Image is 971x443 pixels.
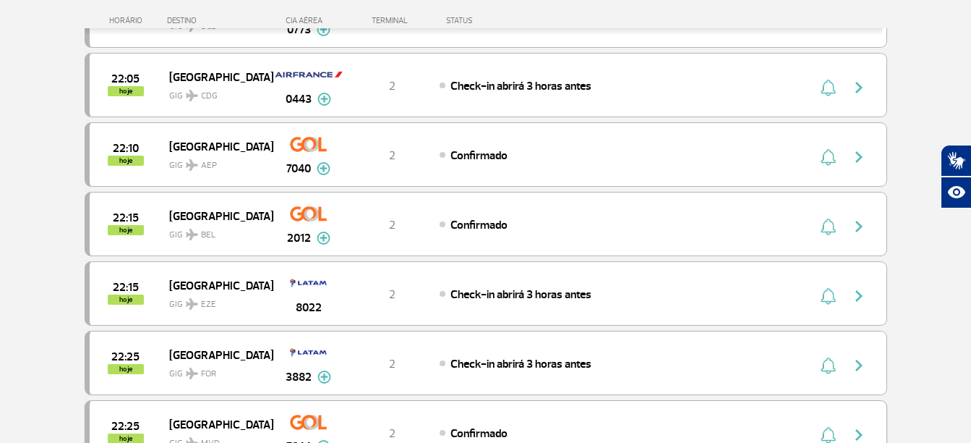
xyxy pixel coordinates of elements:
span: 2 [389,148,395,163]
img: mais-info-painel-voo.svg [317,162,330,175]
div: HORÁRIO [89,16,168,25]
span: AEP [201,159,217,172]
span: GIG [169,290,262,311]
img: sino-painel-voo.svg [821,357,836,374]
span: 3882 [286,368,312,386]
span: GIG [169,360,262,381]
img: destiny_airplane.svg [186,90,198,101]
span: 2025-08-28 22:25:00 [111,421,140,431]
span: 2025-08-28 22:05:00 [111,74,140,84]
span: hoje [108,295,144,305]
span: 7040 [286,160,311,177]
span: 2012 [287,229,311,247]
span: 0443 [286,90,312,108]
span: GIG [169,221,262,242]
span: 2 [389,426,395,441]
span: [GEOGRAPHIC_DATA] [169,206,262,225]
img: sino-painel-voo.svg [821,218,836,235]
span: 2025-08-28 22:25:00 [111,352,140,362]
img: destiny_airplane.svg [186,229,198,240]
span: Check-in abrirá 3 horas antes [450,357,591,371]
div: CIA AÉREA [273,16,345,25]
img: sino-painel-voo.svg [821,148,836,166]
img: mais-info-painel-voo.svg [317,232,330,245]
img: sino-painel-voo.svg [821,287,836,305]
button: Abrir tradutor de língua de sinais. [941,145,971,177]
div: Plugin de acessibilidade da Hand Talk. [941,145,971,208]
span: Confirmado [450,218,508,232]
span: [GEOGRAPHIC_DATA] [169,67,262,86]
img: seta-direita-painel-voo.svg [850,218,868,235]
img: destiny_airplane.svg [186,159,198,171]
span: 2025-08-28 22:15:00 [113,213,139,223]
div: STATUS [439,16,557,25]
span: 2025-08-28 22:10:00 [113,143,139,153]
span: 2 [389,218,395,232]
span: GIG [169,82,262,103]
div: DESTINO [167,16,273,25]
span: hoje [108,156,144,166]
span: 2025-08-28 22:15:00 [113,282,139,292]
span: [GEOGRAPHIC_DATA] [169,345,262,364]
span: [GEOGRAPHIC_DATA] [169,276,262,295]
span: 8022 [296,299,322,316]
button: Abrir recursos assistivos. [941,177,971,208]
span: BEL [201,229,215,242]
span: EZE [201,298,216,311]
span: GIG [169,151,262,172]
img: mais-info-painel-voo.svg [317,93,331,106]
img: seta-direita-painel-voo.svg [850,357,868,374]
span: Confirmado [450,148,508,163]
span: Check-in abrirá 3 horas antes [450,287,591,302]
span: [GEOGRAPHIC_DATA] [169,137,262,156]
img: destiny_airplane.svg [186,368,198,379]
span: hoje [108,364,144,374]
span: FOR [201,368,216,381]
span: Confirmado [450,426,508,441]
img: destiny_airplane.svg [186,298,198,310]
span: hoje [108,225,144,235]
span: Check-in abrirá 3 horas antes [450,79,591,93]
span: CDG [201,90,218,103]
span: 2 [389,287,395,302]
div: TERMINAL [345,16,439,25]
span: 2 [389,357,395,371]
span: hoje [108,86,144,96]
img: seta-direita-painel-voo.svg [850,79,868,96]
img: sino-painel-voo.svg [821,79,836,96]
span: [GEOGRAPHIC_DATA] [169,415,262,434]
img: seta-direita-painel-voo.svg [850,148,868,166]
img: mais-info-painel-voo.svg [317,371,331,384]
span: 2 [389,79,395,93]
img: seta-direita-painel-voo.svg [850,287,868,305]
